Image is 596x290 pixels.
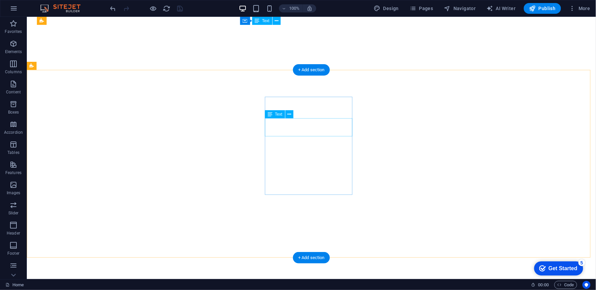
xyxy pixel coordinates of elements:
button: Code [554,281,577,289]
span: Navigator [444,5,476,12]
p: Images [7,190,20,196]
div: Design (Ctrl+Alt+Y) [371,3,402,14]
button: undo [109,4,117,12]
button: Usercentrics [583,281,591,289]
span: More [569,5,590,12]
img: Editor Logo [39,4,89,12]
span: AI Writer [487,5,516,12]
button: Navigator [441,3,479,14]
div: 5 [50,1,56,8]
button: More [566,3,593,14]
p: Header [7,231,20,236]
p: Columns [5,69,22,75]
button: Design [371,3,402,14]
p: Slider [8,210,19,216]
h6: 100% [289,4,300,12]
span: Design [374,5,399,12]
span: Code [557,281,574,289]
div: + Add section [293,252,330,263]
p: Accordion [4,130,23,135]
p: Forms [7,271,19,276]
button: AI Writer [484,3,519,14]
button: 100% [279,4,303,12]
p: Favorites [5,29,22,34]
span: Text [275,112,282,116]
div: Get Started 5 items remaining, 0% complete [5,3,54,17]
p: Content [6,89,21,95]
span: : [543,282,544,287]
span: Text [262,19,270,23]
p: Features [5,170,21,175]
p: Elements [5,49,22,54]
button: Pages [407,3,436,14]
i: Reload page [163,5,171,12]
p: Tables [7,150,19,155]
span: 00 00 [538,281,549,289]
button: Publish [524,3,561,14]
button: reload [163,4,171,12]
a: Click to cancel selection. Double-click to open Pages [5,281,24,289]
p: Boxes [8,110,19,115]
div: + Add section [293,64,330,76]
span: Pages [410,5,433,12]
span: Publish [529,5,556,12]
h6: Session time [531,281,549,289]
p: Footer [7,251,19,256]
div: Get Started [20,7,49,13]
